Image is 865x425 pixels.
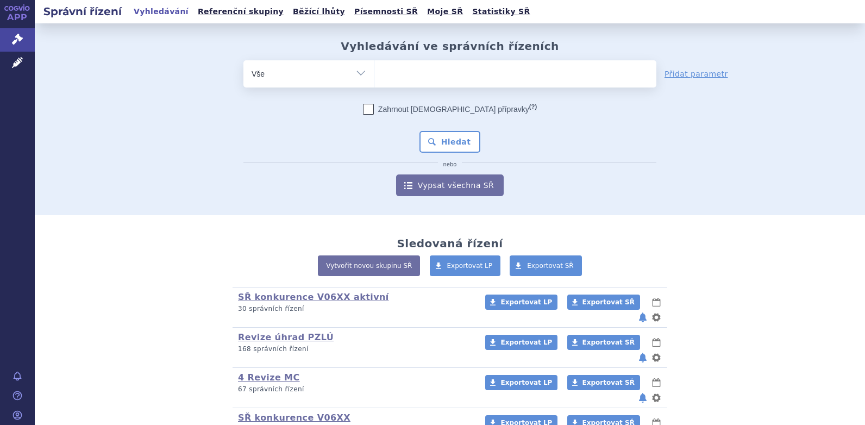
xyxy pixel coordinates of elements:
a: Exportovat SŘ [567,295,640,310]
abbr: (?) [529,103,537,110]
button: notifikace [637,351,648,364]
a: Exportovat SŘ [567,335,640,350]
a: Exportovat LP [485,335,557,350]
i: nebo [438,161,462,168]
a: Vypsat všechna SŘ [396,174,504,196]
span: Exportovat SŘ [527,262,574,270]
a: Písemnosti SŘ [351,4,421,19]
span: Exportovat LP [500,379,552,386]
a: 4 Revize MC [238,372,300,383]
button: lhůty [651,376,662,389]
h2: Správní řízení [35,4,130,19]
a: Vyhledávání [130,4,192,19]
a: Exportovat LP [430,255,501,276]
a: Statistiky SŘ [469,4,533,19]
a: Revize úhrad PZLÚ [238,332,334,342]
h2: Sledovaná řízení [397,237,503,250]
span: Exportovat SŘ [582,379,635,386]
a: Přidat parametr [665,68,728,79]
a: Referenční skupiny [195,4,287,19]
a: Vytvořit novou skupinu SŘ [318,255,420,276]
button: notifikace [637,311,648,324]
button: notifikace [637,391,648,404]
a: Exportovat LP [485,375,557,390]
span: Exportovat SŘ [582,298,635,306]
p: 168 správních řízení [238,345,471,354]
h2: Vyhledávání ve správních řízeních [341,40,559,53]
button: lhůty [651,336,662,349]
p: 67 správních řízení [238,385,471,394]
span: Exportovat SŘ [582,339,635,346]
button: Hledat [419,131,481,153]
a: Moje SŘ [424,4,466,19]
span: Exportovat LP [500,339,552,346]
a: SŘ konkurence V06XX aktivní [238,292,389,302]
span: Exportovat LP [500,298,552,306]
label: Zahrnout [DEMOGRAPHIC_DATA] přípravky [363,104,537,115]
a: SŘ konkurence V06XX [238,412,350,423]
button: nastavení [651,391,662,404]
a: Exportovat LP [485,295,557,310]
span: Exportovat LP [447,262,493,270]
button: nastavení [651,351,662,364]
a: Exportovat SŘ [510,255,582,276]
a: Běžící lhůty [290,4,348,19]
button: nastavení [651,311,662,324]
button: lhůty [651,296,662,309]
p: 30 správních řízení [238,304,471,314]
a: Exportovat SŘ [567,375,640,390]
